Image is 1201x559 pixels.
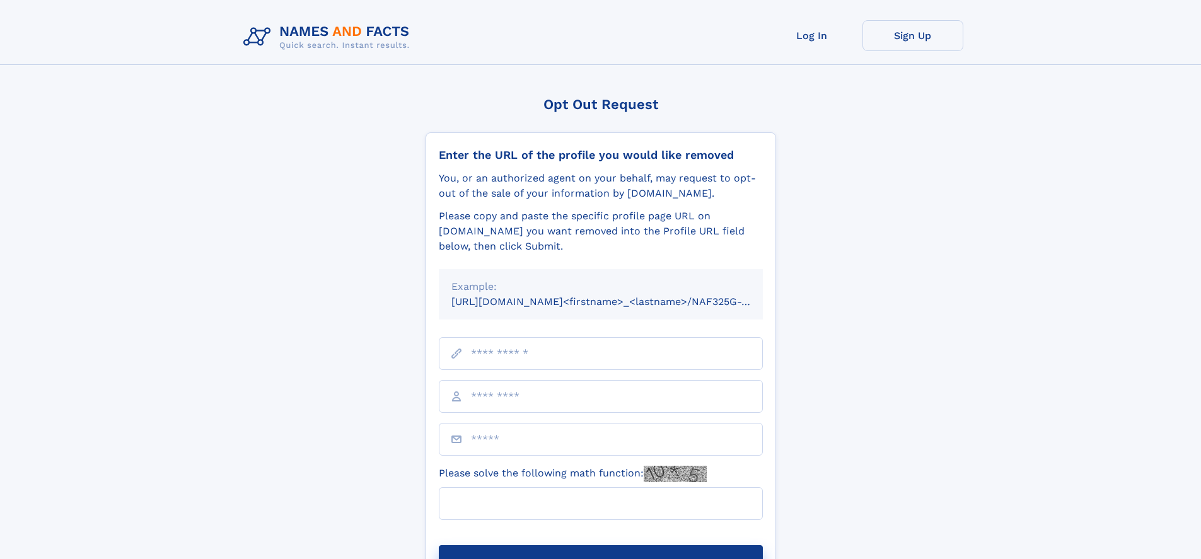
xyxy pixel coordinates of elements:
[451,279,750,294] div: Example:
[862,20,963,51] a: Sign Up
[439,466,707,482] label: Please solve the following math function:
[451,296,787,308] small: [URL][DOMAIN_NAME]<firstname>_<lastname>/NAF325G-xxxxxxxx
[439,209,763,254] div: Please copy and paste the specific profile page URL on [DOMAIN_NAME] you want removed into the Pr...
[238,20,420,54] img: Logo Names and Facts
[439,171,763,201] div: You, or an authorized agent on your behalf, may request to opt-out of the sale of your informatio...
[439,148,763,162] div: Enter the URL of the profile you would like removed
[426,96,776,112] div: Opt Out Request
[762,20,862,51] a: Log In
